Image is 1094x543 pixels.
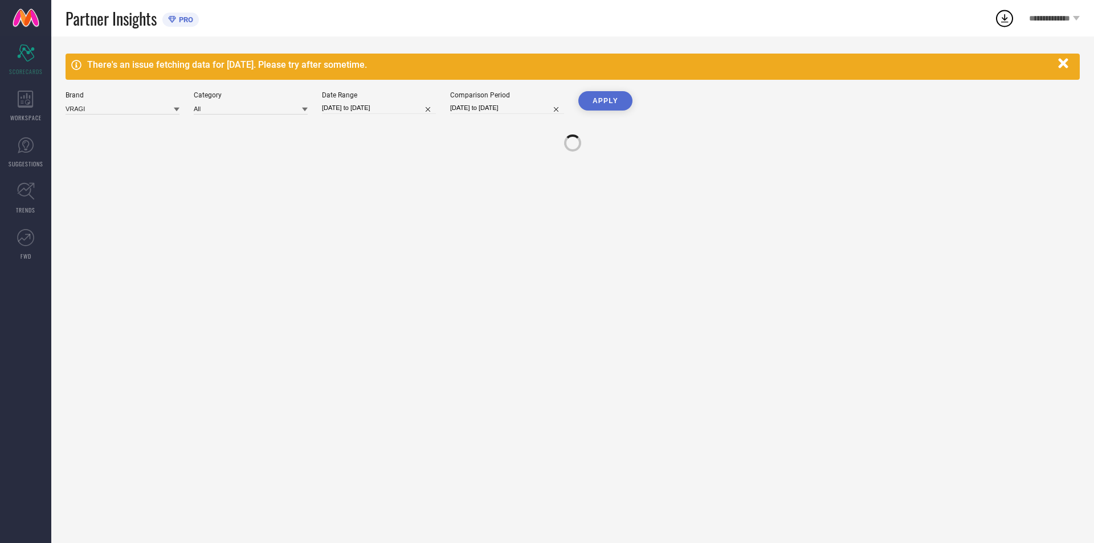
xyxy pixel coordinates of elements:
button: APPLY [578,91,632,111]
div: Comparison Period [450,91,564,99]
div: Brand [66,91,179,99]
span: SUGGESTIONS [9,160,43,168]
div: Category [194,91,308,99]
span: SCORECARDS [9,67,43,76]
span: Partner Insights [66,7,157,30]
div: Date Range [322,91,436,99]
span: WORKSPACE [10,113,42,122]
span: TRENDS [16,206,35,214]
input: Select date range [322,102,436,114]
span: FWD [21,252,31,260]
input: Select comparison period [450,102,564,114]
div: Open download list [994,8,1015,28]
div: There's an issue fetching data for [DATE]. Please try after sometime. [87,59,1052,70]
span: PRO [176,15,193,24]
